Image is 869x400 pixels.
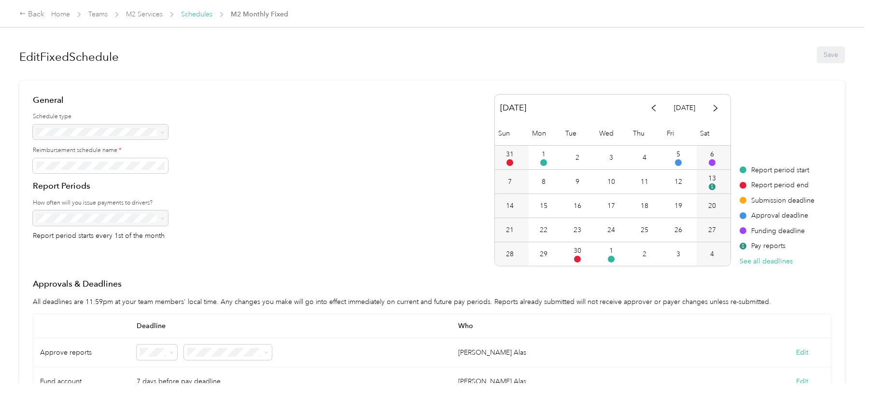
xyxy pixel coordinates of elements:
[796,347,808,358] button: Edit
[458,347,526,358] div: [PERSON_NAME] Alas
[33,233,168,239] p: Report period starts every 1st of the month
[667,99,702,116] button: [DATE]
[630,122,663,145] div: Thu
[676,249,680,259] div: 3
[708,201,716,211] div: 20
[542,149,546,159] div: 1
[33,199,168,207] label: How often will you issue payments to drivers?
[130,367,451,396] div: 7 days before pay deadline
[674,201,682,211] div: 19
[33,112,168,121] label: Schedule type
[508,177,512,187] div: 7
[231,9,288,19] span: M2 Monthly Fixed
[710,149,714,159] div: 6
[33,338,130,367] div: Approve reports
[51,10,70,18] a: Home
[19,9,44,20] div: Back
[500,99,526,116] span: [DATE]
[562,122,596,145] div: Tue
[607,177,615,187] div: 10
[506,249,514,259] div: 28
[643,152,646,163] div: 4
[574,225,581,235] div: 23
[33,297,831,307] p: All deadlines are 11:59pm at your team members' local time. Any changes you make will go into eff...
[575,177,579,187] div: 9
[740,256,793,266] button: See all deadlines
[609,246,613,256] div: 1
[506,201,514,211] div: 14
[815,346,869,400] iframe: Everlance-gr Chat Button Frame
[641,201,648,211] div: 18
[33,146,168,155] label: Reimbursement schedule name
[709,183,715,190] span: $
[506,149,514,159] div: 31
[740,243,746,249] span: $
[740,210,815,221] div: Approval deadline
[495,122,529,145] div: Sun
[458,376,526,386] div: [PERSON_NAME] Alas
[676,149,680,159] div: 5
[540,201,547,211] div: 15
[529,122,562,145] div: Mon
[740,226,815,236] div: Funding deadline
[740,241,815,251] div: Pay reports
[542,177,546,187] div: 8
[641,177,648,187] div: 11
[708,225,716,235] div: 27
[674,177,682,187] div: 12
[697,122,730,145] div: Sat
[663,122,697,145] div: Fri
[674,225,682,235] div: 26
[451,314,773,338] span: Who
[126,10,163,18] a: M2 Services
[596,122,630,145] div: Wed
[609,152,613,163] div: 3
[643,249,646,259] div: 2
[740,195,815,206] div: Submission deadline
[506,225,514,235] div: 21
[574,246,581,256] div: 30
[607,225,615,235] div: 24
[740,165,815,175] div: Report period start
[19,45,119,69] h1: Edit Fixed Schedule
[33,180,168,192] h4: Report Periods
[88,10,108,18] a: Teams
[574,201,581,211] div: 16
[796,376,808,386] button: Edit
[710,249,714,259] div: 4
[33,94,168,106] h4: General
[181,10,212,18] a: Schedules
[708,173,716,183] div: 13
[740,180,815,190] div: Report period end
[540,249,547,259] div: 29
[33,278,831,290] h4: Approvals & Deadlines
[130,314,451,338] span: Deadline
[641,225,648,235] div: 25
[540,225,547,235] div: 22
[33,367,130,396] div: Fund account
[607,201,615,211] div: 17
[575,152,579,163] div: 2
